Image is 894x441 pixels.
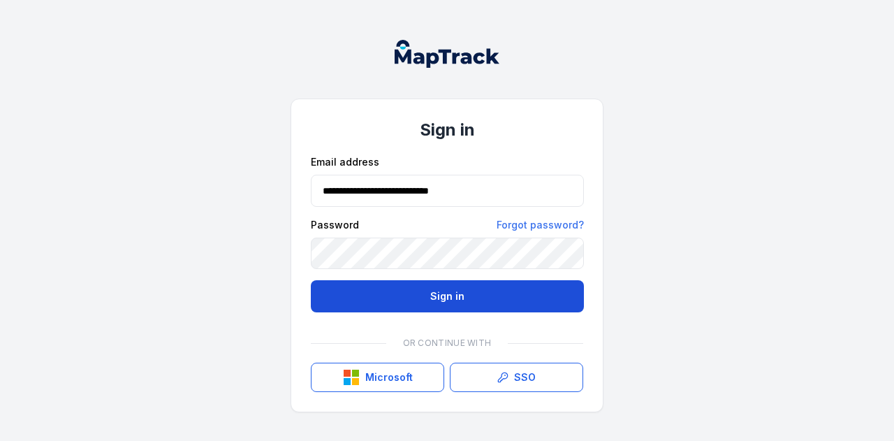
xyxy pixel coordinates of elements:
button: Sign in [311,280,584,312]
a: Forgot password? [497,218,584,232]
label: Password [311,218,359,232]
button: Microsoft [311,363,444,392]
div: Or continue with [311,329,583,357]
label: Email address [311,155,379,169]
a: SSO [450,363,583,392]
h1: Sign in [311,119,583,141]
nav: Global [372,40,522,68]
